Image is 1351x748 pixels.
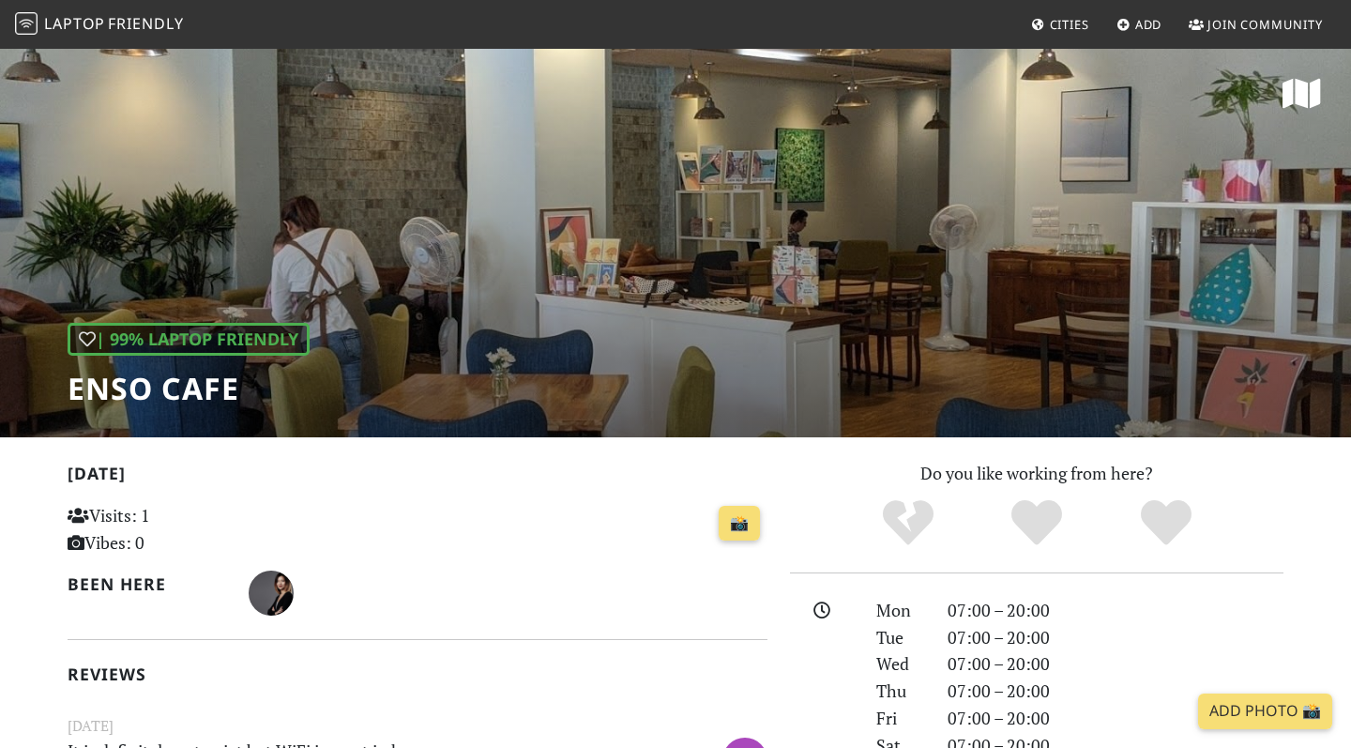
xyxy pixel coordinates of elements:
[1101,497,1231,549] div: Definitely!
[1024,8,1097,41] a: Cities
[44,13,105,34] span: Laptop
[865,678,936,705] div: Thu
[15,12,38,35] img: LaptopFriendly
[865,650,936,678] div: Wed
[68,464,767,491] h2: [DATE]
[249,580,294,603] span: Lareesa Hu
[68,502,286,557] p: Visits: 1 Vibes: 0
[68,664,767,684] h2: Reviews
[972,497,1101,549] div: Yes
[936,705,1295,732] div: 07:00 – 20:00
[68,371,310,406] h1: Enso Cafe
[1109,8,1170,41] a: Add
[936,678,1295,705] div: 07:00 – 20:00
[68,574,226,594] h2: Been here
[936,597,1295,624] div: 07:00 – 20:00
[790,460,1283,487] p: Do you like working from here?
[1198,694,1332,729] a: Add Photo 📸
[56,714,779,738] small: [DATE]
[865,705,936,732] div: Fri
[719,506,760,542] a: 📸
[865,597,936,624] div: Mon
[936,624,1295,651] div: 07:00 – 20:00
[108,13,183,34] span: Friendly
[1135,16,1162,33] span: Add
[68,323,310,356] div: | 99% Laptop Friendly
[843,497,973,549] div: No
[15,8,184,41] a: LaptopFriendly LaptopFriendly
[865,624,936,651] div: Tue
[1181,8,1330,41] a: Join Community
[1050,16,1089,33] span: Cities
[936,650,1295,678] div: 07:00 – 20:00
[1207,16,1323,33] span: Join Community
[249,571,294,616] img: 1590-lareesa.jpg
